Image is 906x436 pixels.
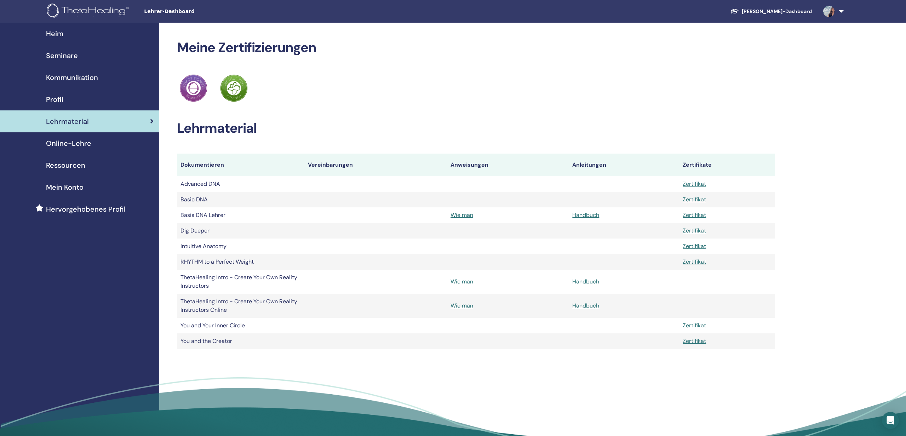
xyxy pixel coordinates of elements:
td: You and the Creator [177,333,304,349]
span: Lehrer-Dashboard [144,8,250,15]
td: Dig Deeper [177,223,304,239]
img: logo.png [47,4,131,19]
a: Handbuch [572,278,599,285]
img: default.jpg [823,6,835,17]
th: Anleitungen [569,154,679,176]
td: Basis DNA Lehrer [177,207,304,223]
span: Profil [46,94,63,105]
td: RHYTHM to a Perfect Weight [177,254,304,270]
span: Lehrmaterial [46,116,89,127]
td: You and Your Inner Circle [177,318,304,333]
span: Heim [46,28,63,39]
th: Anweisungen [447,154,569,176]
a: Handbuch [572,302,599,309]
span: Kommunikation [46,72,98,83]
td: ThetaHealing Intro - Create Your Own Reality Instructors [177,270,304,294]
th: Vereinbarungen [304,154,447,176]
td: Advanced DNA [177,176,304,192]
a: [PERSON_NAME]-Dashboard [725,5,818,18]
span: Online-Lehre [46,138,91,149]
td: Intuitive Anatomy [177,239,304,254]
h2: Meine Zertifizierungen [177,40,775,56]
a: Zertifikat [683,322,706,329]
a: Handbuch [572,211,599,219]
th: Zertifikate [679,154,775,176]
td: Basic DNA [177,192,304,207]
img: Practitioner [180,74,207,102]
a: Zertifikat [683,337,706,345]
span: Ressourcen [46,160,85,171]
th: Dokumentieren [177,154,304,176]
a: Zertifikat [683,258,706,265]
span: Seminare [46,50,78,61]
a: Zertifikat [683,180,706,188]
td: ThetaHealing Intro - Create Your Own Reality Instructors Online [177,294,304,318]
a: Wie man [451,278,473,285]
a: Zertifikat [683,242,706,250]
a: Zertifikat [683,196,706,203]
img: Practitioner [220,74,248,102]
a: Wie man [451,302,473,309]
img: graduation-cap-white.svg [730,8,739,14]
span: Hervorgehobenes Profil [46,204,126,214]
div: Open Intercom Messenger [882,412,899,429]
h2: Lehrmaterial [177,120,775,137]
a: Wie man [451,211,473,219]
a: Zertifikat [683,227,706,234]
span: Mein Konto [46,182,84,193]
a: Zertifikat [683,211,706,219]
